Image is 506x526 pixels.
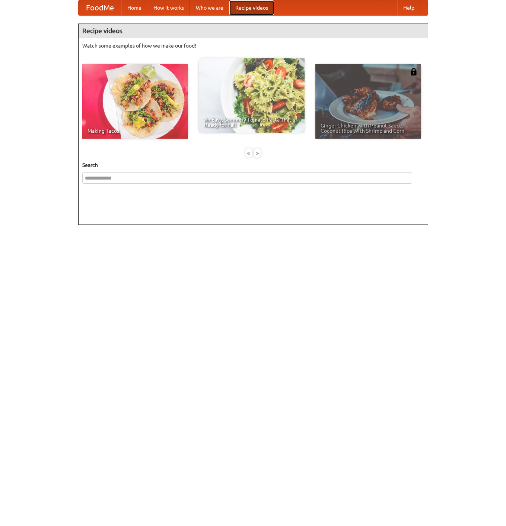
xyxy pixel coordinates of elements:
div: » [254,148,261,158]
img: 483408.png [410,68,417,75]
a: Home [121,0,147,15]
a: How it works [147,0,190,15]
p: Watch some examples of how we make our food! [82,42,424,49]
span: An Easy, Summery Tomato Pasta That's Ready for Fall [204,117,299,128]
a: Recipe videos [229,0,274,15]
a: Help [397,0,420,15]
a: An Easy, Summery Tomato Pasta That's Ready for Fall [199,58,305,133]
a: Making Tacos [82,64,188,139]
h5: Search [82,161,424,169]
span: Making Tacos [87,128,183,133]
a: FoodMe [79,0,121,15]
h4: Recipe videos [79,23,428,38]
a: Who we are [190,0,229,15]
div: « [245,148,252,158]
